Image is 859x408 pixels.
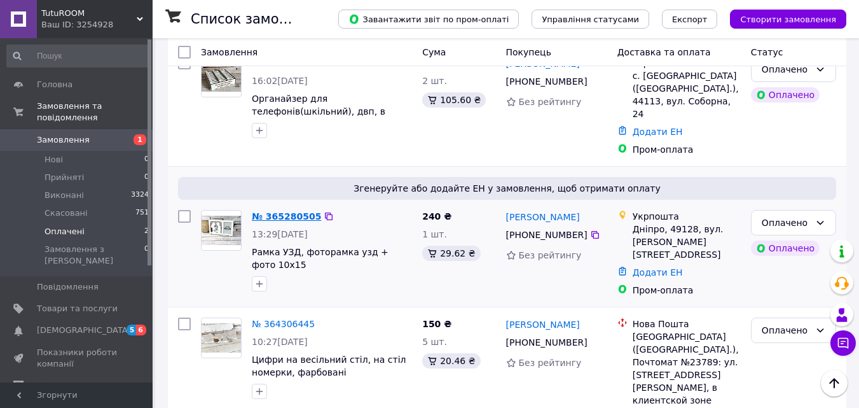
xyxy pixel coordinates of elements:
[252,76,308,86] span: 16:02[DATE]
[144,154,149,165] span: 0
[201,318,242,358] a: Фото товару
[762,216,810,230] div: Оплачено
[506,47,551,57] span: Покупець
[740,15,836,24] span: Створити замовлення
[633,127,683,137] a: Додати ЕН
[252,211,321,222] a: № 365280505
[504,334,590,351] div: [PHONE_NUMBER]
[422,76,447,86] span: 2 шт.
[751,47,783,57] span: Статус
[6,45,150,67] input: Пошук
[136,325,146,335] span: 6
[662,10,718,29] button: Експорт
[202,62,241,92] img: Фото товару
[633,143,741,156] div: Пром-оплата
[45,154,63,165] span: Нові
[45,226,85,237] span: Оплачені
[37,101,153,123] span: Замовлення та повідомлення
[45,208,88,219] span: Скасовані
[37,281,99,293] span: Повідомлення
[821,370,848,397] button: Наверх
[202,216,241,246] img: Фото товару
[127,325,137,335] span: 5
[37,380,70,391] span: Відгуки
[422,92,486,108] div: 105.60 ₴
[633,284,741,297] div: Пром-оплата
[633,69,741,120] div: с. [GEOGRAPHIC_DATA] ([GEOGRAPHIC_DATA].), 44113, вул. Соборна, 24
[45,244,144,267] span: Замовлення з [PERSON_NAME]
[422,353,480,369] div: 20.46 ₴
[37,303,118,314] span: Товари та послуги
[144,244,149,267] span: 0
[252,247,388,270] a: Рамка УЗД, фоторамка узд + фото 10х15
[717,13,846,24] a: Створити замовлення
[762,62,810,76] div: Оплачено
[144,172,149,183] span: 0
[252,355,406,377] a: Цифри на весільний стіл, на стіл номерки, фарбовані
[183,182,831,195] span: Згенеруйте або додайте ЕН у замовлення, щоб отримати оплату
[252,319,315,329] a: № 364306445
[134,134,146,145] span: 1
[519,97,582,107] span: Без рейтингу
[135,208,149,219] span: 751
[672,15,708,24] span: Експорт
[519,250,582,260] span: Без рейтингу
[532,10,649,29] button: Управління статусами
[45,190,84,201] span: Виконані
[504,73,590,90] div: [PHONE_NUMBER]
[422,319,451,329] span: 150 ₴
[252,94,385,129] a: Органайзер для телефонів(шкільний), двп, в наявності
[41,19,153,31] div: Ваш ID: 3254928
[422,246,480,261] div: 29.62 ₴
[504,226,590,244] div: [PHONE_NUMBER]
[506,211,580,223] a: [PERSON_NAME]
[633,267,683,278] a: Додати ЕН
[506,318,580,331] a: [PERSON_NAME]
[144,226,149,237] span: 2
[830,330,856,356] button: Чат з покупцем
[519,358,582,368] span: Без рейтингу
[201,47,258,57] span: Замовлення
[730,10,846,29] button: Створити замовлення
[37,347,118,370] span: Показники роботи компанії
[422,211,451,222] span: 240 ₴
[41,8,137,19] span: TutuROOM
[617,47,711,57] span: Доставка та оплата
[37,134,90,146] span: Замовлення
[45,172,84,183] span: Прийняті
[422,47,446,57] span: Cума
[422,337,447,347] span: 5 шт.
[751,241,820,256] div: Оплачено
[422,229,447,239] span: 1 шт.
[37,79,72,90] span: Головна
[201,210,242,251] a: Фото товару
[751,87,820,102] div: Оплачено
[338,10,519,29] button: Завантажити звіт по пром-оплаті
[131,190,149,201] span: 3324
[633,223,741,261] div: Дніпро, 49128, вул. [PERSON_NAME][STREET_ADDRESS]
[633,210,741,223] div: Укрпошта
[202,323,241,353] img: Фото товару
[762,323,810,337] div: Оплачено
[191,11,320,27] h1: Список замовлень
[542,15,639,24] span: Управління статусами
[252,337,308,347] span: 10:27[DATE]
[633,318,741,330] div: Нова Пошта
[252,229,308,239] span: 13:29[DATE]
[37,325,131,336] span: [DEMOGRAPHIC_DATA]
[201,57,242,97] a: Фото товару
[348,13,509,25] span: Завантажити звіт по пром-оплаті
